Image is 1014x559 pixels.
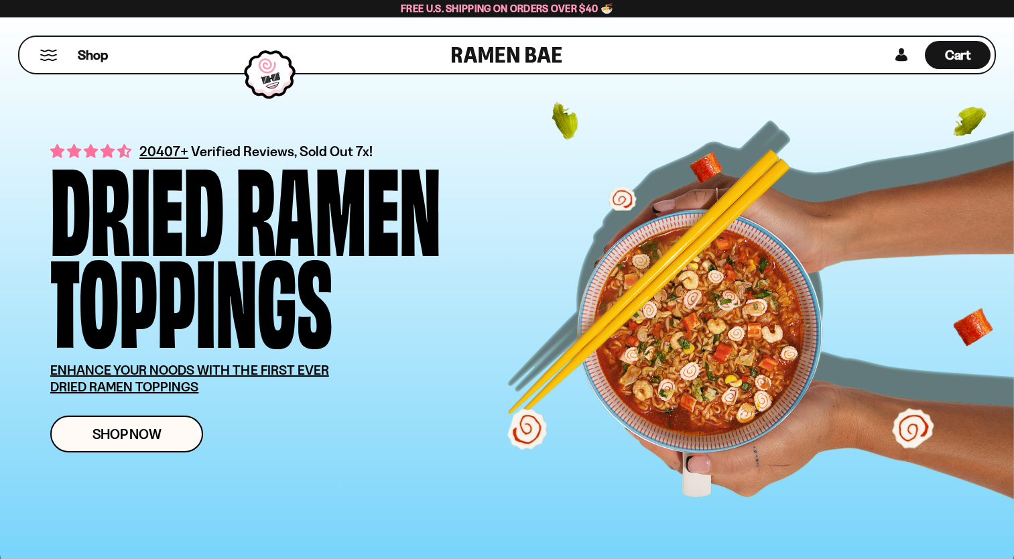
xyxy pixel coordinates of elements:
u: ENHANCE YOUR NOODS WITH THE FIRST EVER DRIED RAMEN TOPPINGS [50,362,329,395]
span: Shop [78,46,108,64]
div: Ramen [236,158,441,250]
a: Shop Now [50,416,203,452]
span: Shop Now [92,427,162,441]
div: Dried [50,158,224,250]
span: Free U.S. Shipping on Orders over $40 🍜 [401,2,613,15]
span: Cart [945,47,971,63]
div: Cart [925,37,991,73]
button: Mobile Menu Trigger [40,50,58,61]
div: Toppings [50,250,332,342]
a: Shop [78,41,108,69]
